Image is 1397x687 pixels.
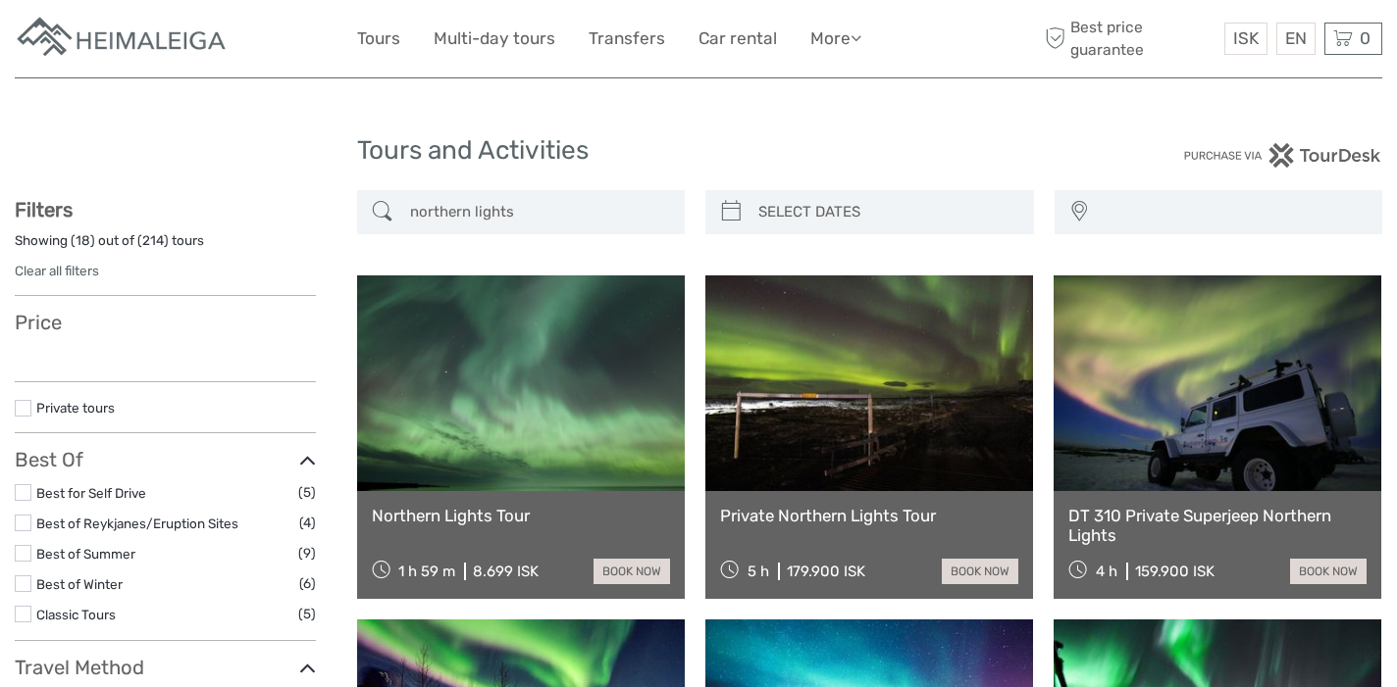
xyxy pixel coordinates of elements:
a: Multi-day tours [434,25,555,53]
a: Private tours [36,400,115,416]
span: 5 h [748,563,769,580]
h1: Tours and Activities [357,135,1041,167]
a: DT 310 Private Superjeep Northern Lights [1068,506,1367,546]
label: 214 [142,231,164,250]
span: ISK [1233,28,1259,48]
a: Best of Reykjanes/Eruption Sites [36,515,238,531]
a: Private Northern Lights Tour [720,506,1018,525]
span: 0 [1357,28,1373,48]
a: Classic Tours [36,607,116,622]
span: 1 h 59 m [398,563,455,580]
a: book now [1290,559,1367,584]
input: SELECT DATES [750,195,1024,229]
a: More [810,25,861,53]
label: 18 [76,231,90,250]
h3: Price [15,311,316,334]
h3: Travel Method [15,656,316,679]
a: book now [942,559,1018,584]
span: (9) [298,542,316,564]
div: EN [1276,23,1316,55]
div: 159.900 ISK [1135,563,1215,580]
a: Northern Lights Tour [372,506,670,525]
span: (5) [298,481,316,504]
span: Best price guarantee [1041,17,1220,60]
input: SEARCH [402,195,676,229]
img: Apartments in Reykjavik [15,15,231,63]
h3: Best Of [15,448,316,471]
a: book now [594,559,670,584]
span: (6) [299,572,316,595]
img: PurchaseViaTourDesk.png [1183,143,1382,168]
a: Tours [357,25,400,53]
strong: Filters [15,198,73,221]
a: Best of Summer [36,546,135,562]
a: Clear all filters [15,263,99,278]
div: 8.699 ISK [473,563,539,580]
span: 4 h [1096,563,1117,580]
a: Best of Winter [36,576,123,592]
a: Car rental [698,25,777,53]
a: Transfers [589,25,665,53]
span: (5) [298,603,316,625]
span: (4) [299,512,316,534]
a: Best for Self Drive [36,485,146,501]
div: 179.900 ISK [787,563,865,580]
div: Showing ( ) out of ( ) tours [15,231,316,262]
